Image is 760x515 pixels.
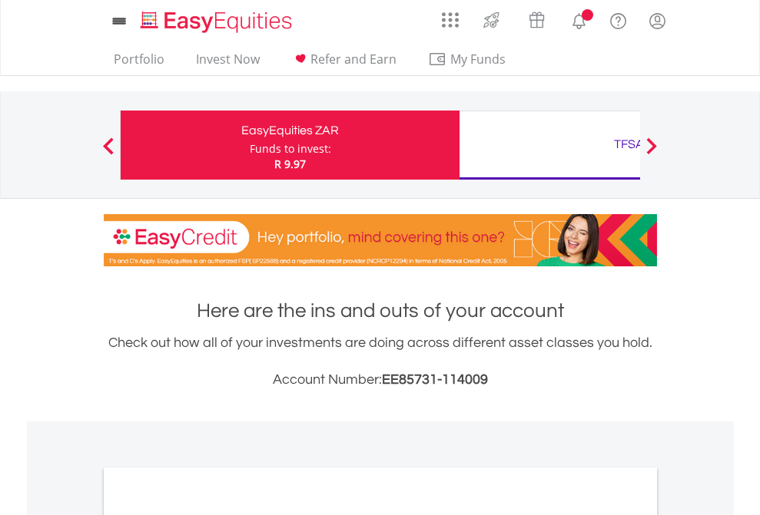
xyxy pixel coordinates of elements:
h3: Account Number: [104,369,657,391]
span: My Funds [428,49,529,69]
img: EasyCredit Promotion Banner [104,214,657,266]
span: EE85731-114009 [382,372,488,387]
h1: Here are the ins and outs of your account [104,297,657,325]
button: Previous [93,145,124,160]
a: AppsGrid [432,4,469,28]
img: thrive-v2.svg [479,8,504,32]
div: Check out how all of your investments are doing across different asset classes you hold. [104,332,657,391]
img: EasyEquities_Logo.png [138,9,298,35]
img: vouchers-v2.svg [524,8,549,32]
a: FAQ's and Support [599,4,638,35]
img: grid-menu-icon.svg [442,12,459,28]
div: EasyEquities ZAR [130,120,450,141]
a: My Profile [638,4,677,38]
span: Refer and Earn [310,51,397,68]
a: Refer and Earn [285,51,403,75]
a: Notifications [559,4,599,35]
span: R 9.97 [274,157,306,171]
div: Funds to invest: [250,141,331,157]
a: Invest Now [190,51,266,75]
button: Next [636,145,667,160]
a: Home page [134,4,298,35]
a: Vouchers [514,4,559,32]
a: Portfolio [108,51,171,75]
